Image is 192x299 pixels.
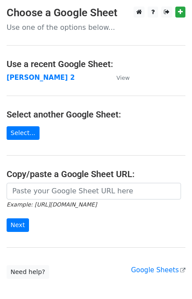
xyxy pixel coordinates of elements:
small: Example: [URL][DOMAIN_NAME] [7,201,97,208]
a: Select... [7,126,40,140]
p: Use one of the options below... [7,23,185,32]
h4: Select another Google Sheet: [7,109,185,120]
h4: Use a recent Google Sheet: [7,59,185,69]
a: View [108,74,130,82]
input: Paste your Google Sheet URL here [7,183,181,199]
a: Need help? [7,265,49,279]
a: Google Sheets [131,266,185,274]
h3: Choose a Google Sheet [7,7,185,19]
h4: Copy/paste a Google Sheet URL: [7,169,185,179]
input: Next [7,218,29,232]
a: [PERSON_NAME] 2 [7,74,75,82]
small: View [116,75,130,81]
